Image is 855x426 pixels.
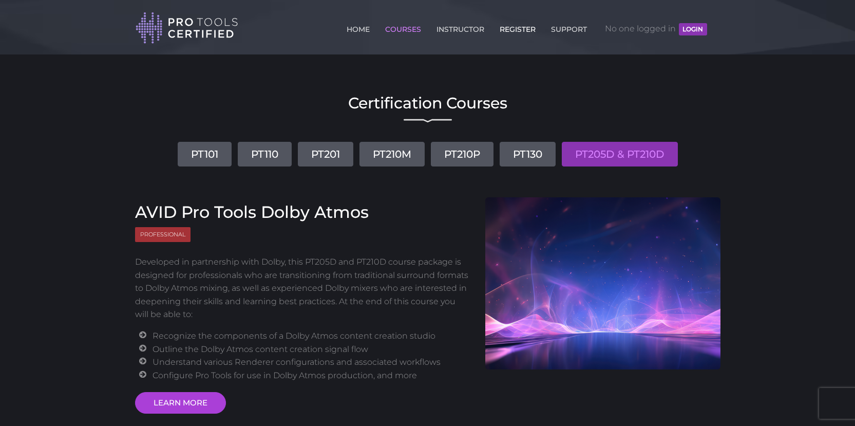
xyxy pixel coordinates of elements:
a: REGISTER [497,19,538,35]
a: PT110 [238,142,292,166]
a: INSTRUCTOR [434,19,487,35]
h2: Certification Courses [135,96,720,111]
span: Professional [135,227,191,242]
a: HOME [344,19,372,35]
p: Developed in partnership with Dolby, this PT205D and PT210D course package is designed for profes... [135,255,470,321]
img: AVID Pro Tools Dolby Atmos Course [485,197,720,369]
a: SUPPORT [548,19,590,35]
li: Outline the Dolby Atmos content creation signal flow [153,343,470,356]
a: PT210P [431,142,493,166]
a: PT205D & PT210D [562,142,678,166]
img: decorative line [404,119,452,123]
a: LEARN MORE [135,392,226,414]
a: COURSES [383,19,424,35]
button: LOGIN [679,23,707,35]
a: PT201 [298,142,353,166]
h3: AVID Pro Tools Dolby Atmos [135,202,470,222]
li: Recognize the components of a Dolby Atmos content creation studio [153,329,470,343]
img: Pro Tools Certified Logo [136,11,238,45]
a: PT210M [359,142,425,166]
span: No one logged in [605,13,707,44]
li: Configure Pro Tools for use in Dolby Atmos production, and more [153,369,470,382]
li: Understand various Renderer configurations and associated workflows [153,356,470,369]
a: PT101 [178,142,232,166]
a: PT130 [500,142,556,166]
